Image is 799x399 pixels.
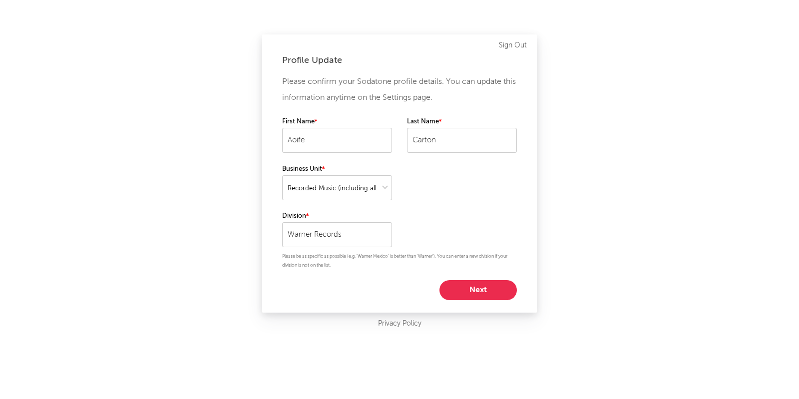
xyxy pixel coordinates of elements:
[378,318,421,330] a: Privacy Policy
[499,39,527,51] a: Sign Out
[282,222,392,247] input: Your division
[439,280,517,300] button: Next
[407,128,517,153] input: Your last name
[282,163,392,175] label: Business Unit
[282,252,517,270] p: Please be as specific as possible (e.g. 'Warner Mexico' is better than 'Warner'). You can enter a...
[282,128,392,153] input: Your first name
[407,116,517,128] label: Last Name
[282,74,517,106] p: Please confirm your Sodatone profile details. You can update this information anytime on the Sett...
[282,116,392,128] label: First Name
[282,210,392,222] label: Division
[282,54,517,66] div: Profile Update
